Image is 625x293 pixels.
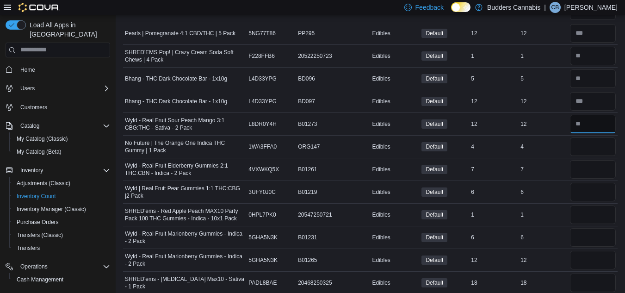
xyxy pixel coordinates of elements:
[421,210,447,219] span: Default
[13,217,110,228] span: Purchase Orders
[469,50,519,62] div: 1
[13,178,110,189] span: Adjustments (Classic)
[125,117,245,131] span: Wyld - Real Fruit Sour Peach Mango 3:1 CBG:THC - Sativa - 2 Pack
[13,274,67,285] a: Cash Management
[426,29,443,37] span: Default
[519,73,568,84] div: 5
[17,276,63,283] span: Cash Management
[17,102,51,113] a: Customers
[421,233,447,242] span: Default
[13,230,67,241] a: Transfers (Classic)
[372,279,390,287] span: Edibles
[372,75,390,82] span: Edibles
[248,188,276,196] span: 3UFY0J0C
[20,167,43,174] span: Inventory
[426,165,443,174] span: Default
[426,279,443,287] span: Default
[125,139,245,154] span: No Future | The Orange One Indica THC Gummy | 1 Pack
[469,73,519,84] div: 5
[17,83,110,94] span: Users
[296,118,370,130] div: B01273
[372,30,390,37] span: Edibles
[19,3,60,12] img: Cova
[421,29,447,38] span: Default
[17,148,62,156] span: My Catalog (Beta)
[13,178,74,189] a: Adjustments (Classic)
[544,2,546,13] p: |
[17,165,110,176] span: Inventory
[125,30,235,37] span: Pearls | Pomegranate 4:1 CBD/THC | 5 Pack
[426,143,443,151] span: Default
[469,187,519,198] div: 6
[13,204,110,215] span: Inventory Manager (Classic)
[469,277,519,288] div: 18
[519,118,568,130] div: 12
[17,101,110,113] span: Customers
[125,185,245,199] span: Wyld | Real Fruit Pear Gummies 1:1 THC:CBG |2 Pack
[17,231,63,239] span: Transfers (Classic)
[469,141,519,152] div: 4
[296,164,370,175] div: B01261
[248,52,275,60] span: F228FFB6
[248,166,279,173] span: 4VXWKQ5X
[372,120,390,128] span: Edibles
[421,278,447,287] span: Default
[296,232,370,243] div: B01231
[2,164,114,177] button: Inventory
[372,211,390,218] span: Edibles
[17,135,68,143] span: My Catalog (Classic)
[13,243,43,254] a: Transfers
[17,218,59,226] span: Purchase Orders
[17,180,70,187] span: Adjustments (Classic)
[9,177,114,190] button: Adjustments (Classic)
[372,256,390,264] span: Edibles
[372,234,390,241] span: Edibles
[426,188,443,196] span: Default
[296,277,370,288] div: 20468250325
[248,120,277,128] span: L8DR0Y4H
[296,28,370,39] div: PP295
[421,142,447,151] span: Default
[13,146,110,157] span: My Catalog (Beta)
[426,75,443,83] span: Default
[9,132,114,145] button: My Catalog (Classic)
[451,2,470,12] input: Dark Mode
[2,82,114,95] button: Users
[2,100,114,114] button: Customers
[415,3,444,12] span: Feedback
[296,50,370,62] div: 20522250723
[426,97,443,106] span: Default
[17,83,38,94] button: Users
[13,133,72,144] a: My Catalog (Classic)
[519,277,568,288] div: 18
[519,164,568,175] div: 7
[17,261,51,272] button: Operations
[564,2,618,13] p: [PERSON_NAME]
[125,75,227,82] span: Bhang - THC Dark Chocolate Bar - 1x10g
[469,28,519,39] div: 12
[13,217,62,228] a: Purchase Orders
[17,244,40,252] span: Transfers
[296,96,370,107] div: BD097
[469,164,519,175] div: 7
[2,63,114,76] button: Home
[487,2,540,13] p: Budders Cannabis
[125,162,245,177] span: Wyld - Real Fruit Elderberry Gummies 2:1 THC:CBN - Indica - 2 Pack
[421,165,447,174] span: Default
[13,204,90,215] a: Inventory Manager (Classic)
[248,279,277,287] span: PADL8BAE
[125,98,227,105] span: Bhang - THC Dark Chocolate Bar - 1x10g
[2,119,114,132] button: Catalog
[13,230,110,241] span: Transfers (Classic)
[125,230,245,245] span: Wyld - Real Fruit Marionberry Gummies - Indica - 2 Pack
[372,52,390,60] span: Edibles
[13,274,110,285] span: Cash Management
[519,187,568,198] div: 6
[9,190,114,203] button: Inventory Count
[469,232,519,243] div: 6
[372,98,390,105] span: Edibles
[20,85,35,92] span: Users
[421,187,447,197] span: Default
[421,74,447,83] span: Default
